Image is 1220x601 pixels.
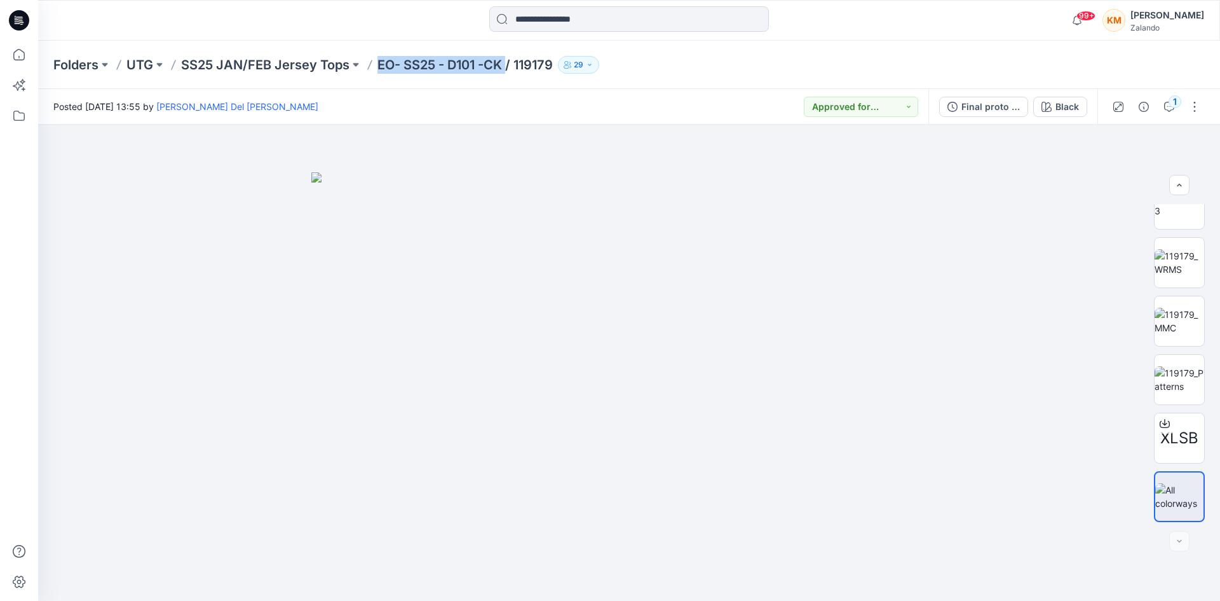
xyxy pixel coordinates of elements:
img: 119179_MMC [1155,308,1204,335]
button: 1 [1159,97,1179,117]
div: KM [1102,9,1125,32]
a: UTG [126,56,153,74]
div: 1 [1169,95,1181,108]
span: 99+ [1076,11,1095,21]
button: 29 [558,56,599,74]
img: UTG top 3 [1155,191,1204,218]
div: Zalando [1130,23,1204,32]
p: EO- SS25 - D101 -CK / 119179 [377,56,553,74]
button: Final proto comments [939,97,1028,117]
button: Details [1134,97,1154,117]
a: SS25 JAN/FEB Jersey Tops [181,56,349,74]
a: Folders [53,56,98,74]
span: XLSB [1160,427,1198,450]
div: Final proto comments [961,100,1020,114]
img: All colorways [1155,483,1203,510]
img: 119179_Patterns [1155,366,1204,393]
span: Posted [DATE] 13:55 by [53,100,318,113]
button: Black [1033,97,1087,117]
p: 29 [574,58,583,72]
div: Black [1055,100,1079,114]
div: [PERSON_NAME] [1130,8,1204,23]
a: [PERSON_NAME] Del [PERSON_NAME] [156,101,318,112]
img: 119179_WRMS [1155,249,1204,276]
